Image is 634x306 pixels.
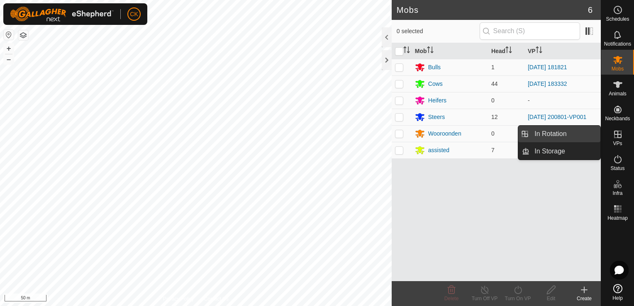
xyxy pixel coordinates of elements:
li: In Storage [518,143,600,160]
div: Bulls [428,63,441,72]
span: Heatmap [607,216,628,221]
div: Edit [534,295,568,302]
img: Gallagher Logo [10,7,114,22]
span: VPs [613,141,622,146]
input: Search (S) [480,22,580,40]
span: CK [130,10,138,19]
a: In Storage [529,143,600,160]
span: 7 [491,147,495,153]
span: 0 selected [397,27,480,36]
span: Mobs [612,66,624,71]
span: 6 [588,4,593,16]
div: Cows [428,80,443,88]
a: [DATE] 200801-VP001 [528,114,586,120]
th: Mob [412,43,488,59]
a: [DATE] 181821 [528,64,567,70]
a: [DATE] 183332 [528,80,567,87]
p-sorticon: Activate to sort [427,48,434,54]
a: Privacy Policy [163,295,194,303]
span: 12 [491,114,498,120]
span: Infra [612,191,622,196]
a: Contact Us [204,295,229,303]
th: Head [488,43,524,59]
p-sorticon: Activate to sort [403,48,410,54]
h2: Mobs [397,5,588,15]
span: Delete [444,296,459,301]
span: Status [610,166,624,171]
button: – [4,54,14,64]
span: In Rotation [534,129,566,139]
button: + [4,44,14,53]
span: In Storage [534,146,565,156]
div: Create [568,295,601,302]
span: 0 [491,130,495,137]
div: Turn On VP [501,295,534,302]
span: Neckbands [605,116,630,121]
span: Schedules [606,17,629,22]
p-sorticon: Activate to sort [505,48,512,54]
li: In Rotation [518,126,600,142]
button: Map Layers [18,30,28,40]
div: assisted [428,146,449,155]
div: Heifers [428,96,446,105]
span: Notifications [604,41,631,46]
div: Steers [428,113,445,121]
span: 44 [491,80,498,87]
span: 1 [491,64,495,70]
div: Wooroonden [428,129,461,138]
div: Turn Off VP [468,295,501,302]
span: Animals [609,91,627,96]
p-sorticon: Activate to sort [536,48,542,54]
a: In Rotation [529,126,600,142]
td: - [524,92,601,109]
button: Reset Map [4,30,14,40]
th: VP [524,43,601,59]
span: Help [612,296,623,301]
a: Help [601,281,634,304]
span: 0 [491,97,495,104]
